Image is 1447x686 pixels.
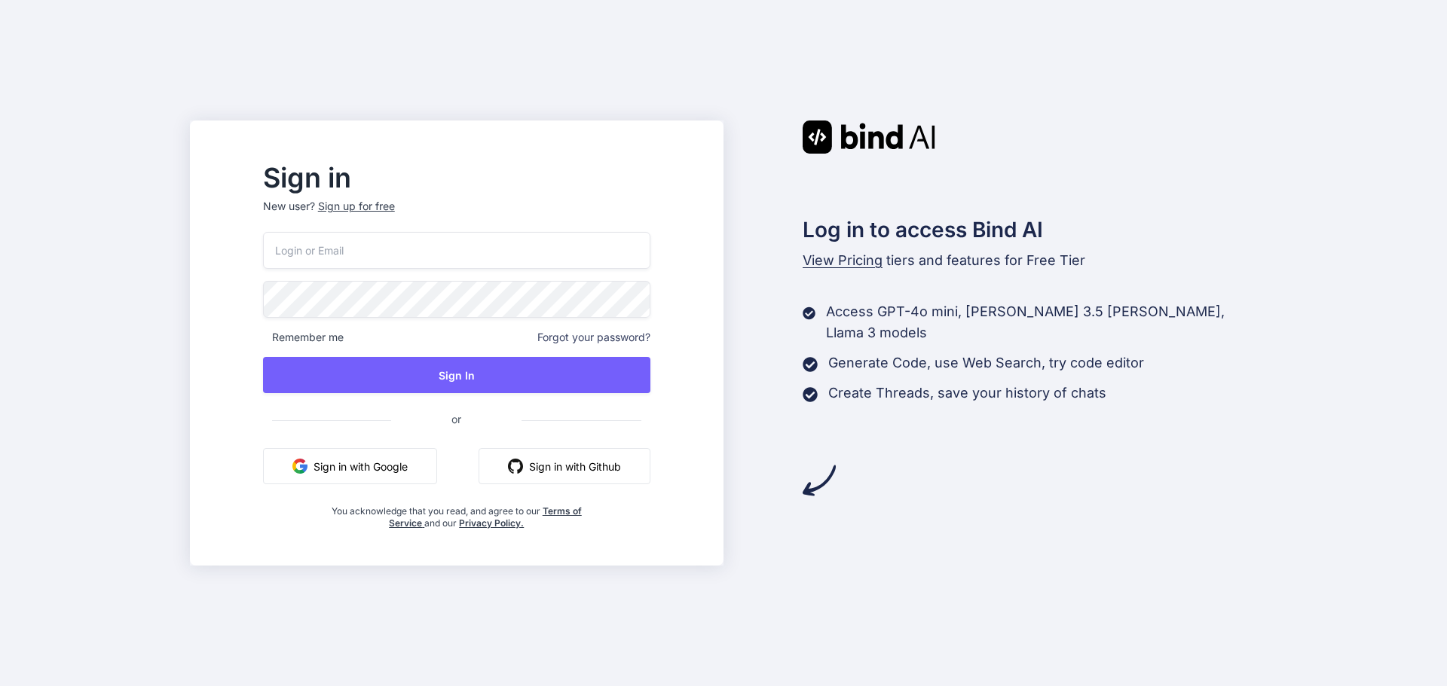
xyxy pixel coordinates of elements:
p: New user? [263,199,650,232]
p: Access GPT-4o mini, [PERSON_NAME] 3.5 [PERSON_NAME], Llama 3 models [826,301,1257,343]
img: arrow [803,464,836,497]
span: Forgot your password? [537,330,650,345]
p: tiers and features for Free Tier [803,250,1258,271]
div: Sign up for free [318,199,395,214]
button: Sign in with Github [479,448,650,484]
a: Terms of Service [389,505,582,529]
span: View Pricing [803,252,883,268]
h2: Log in to access Bind AI [803,214,1258,245]
button: Sign in with Google [263,448,437,484]
input: Login or Email [263,232,650,269]
span: or [391,401,522,438]
span: Remember me [263,330,344,345]
div: You acknowledge that you read, and agree to our and our [327,496,586,529]
h2: Sign in [263,166,650,190]
img: google [292,459,307,474]
button: Sign In [263,357,650,393]
p: Create Threads, save your history of chats [828,383,1106,404]
img: Bind AI logo [803,120,935,154]
img: github [508,459,523,474]
p: Generate Code, use Web Search, try code editor [828,352,1144,373]
a: Privacy Policy. [459,517,524,529]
